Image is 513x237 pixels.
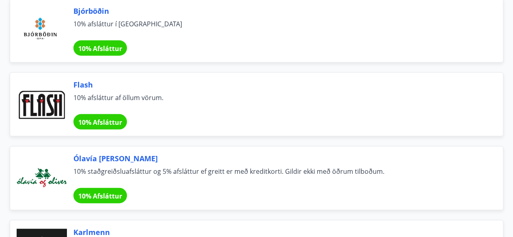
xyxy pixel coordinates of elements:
[78,44,122,53] span: 10% Afsláttur
[73,6,483,16] span: Bjórböðin
[73,153,483,164] span: Ólavía [PERSON_NAME]
[73,93,483,111] span: 10% afsláttur af öllum vörum.
[73,79,483,90] span: Flash
[78,118,122,127] span: 10% Afsláttur
[73,19,483,37] span: 10% afsláttur í [GEOGRAPHIC_DATA]
[78,192,122,201] span: 10% Afsláttur
[73,167,483,185] span: 10% staðgreiðsluafsláttur og 5% afsláttur ef greitt er með kreditkorti. Gildir ekki með öðrum til...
